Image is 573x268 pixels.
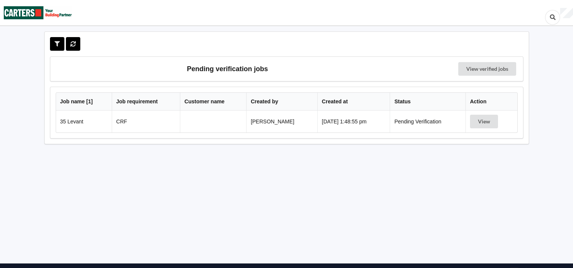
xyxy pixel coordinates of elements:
[112,93,180,111] th: Job requirement
[56,93,112,111] th: Job name [ 1 ]
[56,62,400,76] h3: Pending verification jobs
[390,111,465,132] td: Pending Verification
[246,111,317,132] td: [PERSON_NAME]
[246,93,317,111] th: Created by
[56,111,112,132] td: 35 Levant
[470,115,498,128] button: View
[180,93,246,111] th: Customer name
[4,0,72,25] img: Carters
[112,111,180,132] td: CRF
[560,8,573,19] div: User Profile
[390,93,465,111] th: Status
[317,93,390,111] th: Created at
[317,111,390,132] td: [DATE] 1:48:55 pm
[465,93,517,111] th: Action
[470,118,500,125] a: View
[458,62,516,76] a: View verified jobs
